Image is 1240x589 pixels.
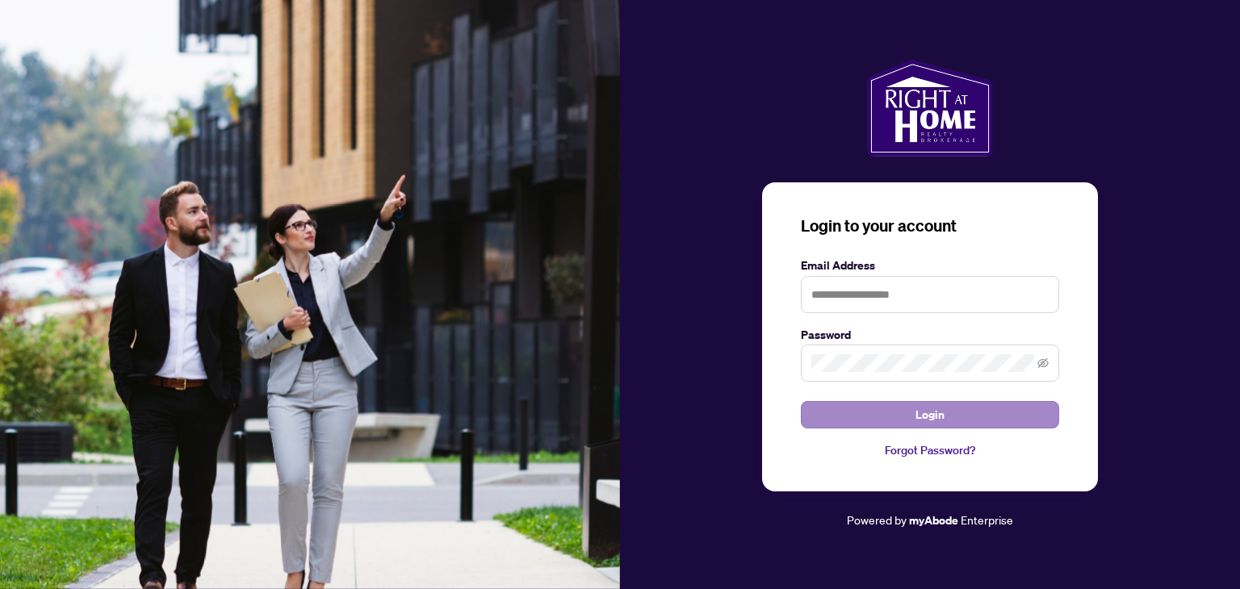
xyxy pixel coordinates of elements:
img: ma-logo [867,60,992,157]
button: Login [801,401,1059,428]
label: Email Address [801,257,1059,274]
span: Enterprise [961,512,1013,527]
a: myAbode [909,512,958,529]
span: eye-invisible [1037,357,1049,369]
h3: Login to your account [801,215,1059,237]
span: Powered by [847,512,907,527]
span: Login [915,402,945,428]
label: Password [801,326,1059,344]
a: Forgot Password? [801,441,1059,459]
